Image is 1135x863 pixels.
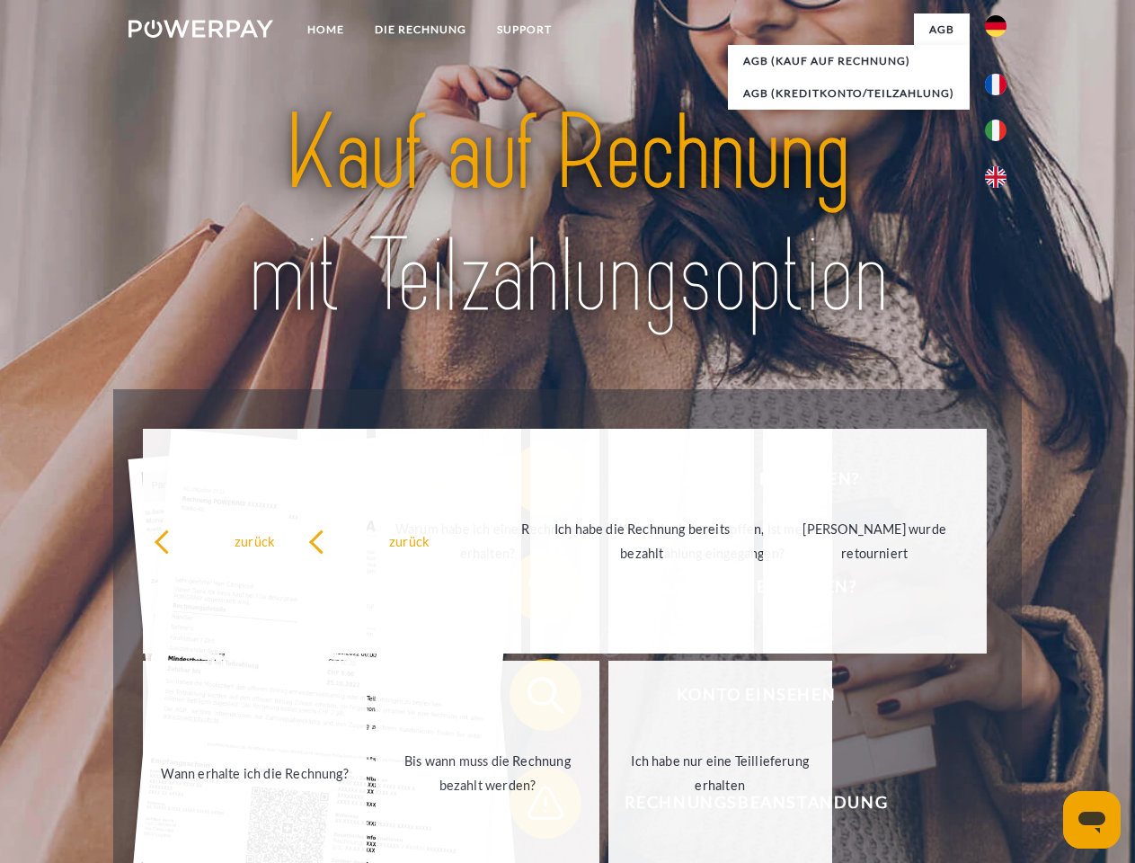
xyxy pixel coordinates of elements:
[292,13,359,46] a: Home
[154,529,356,553] div: zurück
[914,13,970,46] a: agb
[482,13,567,46] a: SUPPORT
[619,749,821,797] div: Ich habe nur eine Teillieferung erhalten
[386,749,589,797] div: Bis wann muss die Rechnung bezahlt werden?
[774,517,976,565] div: [PERSON_NAME] wurde retourniert
[129,20,273,38] img: logo-powerpay-white.svg
[359,13,482,46] a: DIE RECHNUNG
[728,77,970,110] a: AGB (Kreditkonto/Teilzahlung)
[985,74,1006,95] img: fr
[985,15,1006,37] img: de
[541,517,743,565] div: Ich habe die Rechnung bereits bezahlt
[985,120,1006,141] img: it
[154,761,356,785] div: Wann erhalte ich die Rechnung?
[308,529,510,553] div: zurück
[728,45,970,77] a: AGB (Kauf auf Rechnung)
[172,86,963,344] img: title-powerpay_de.svg
[985,166,1006,188] img: en
[1063,791,1121,849] iframe: Schaltfläche zum Öffnen des Messaging-Fensters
